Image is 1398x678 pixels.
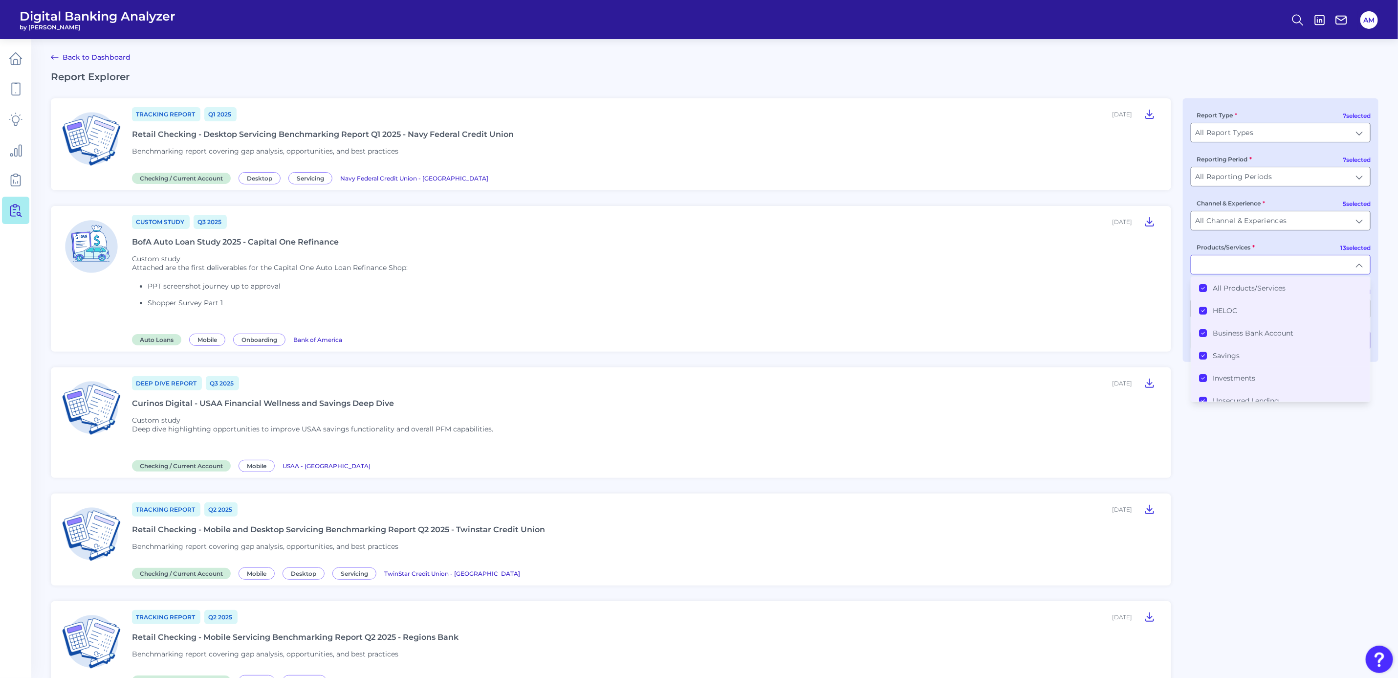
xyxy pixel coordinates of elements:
div: Retail Checking - Desktop Servicing Benchmarking Report Q1 2025 - Navy Federal Credit Union [132,130,514,139]
a: Custom Study [132,215,190,229]
h2: Report Explorer [51,71,1378,83]
li: Shopper Survey Part 1 [148,298,408,307]
a: Q3 2025 [206,376,239,390]
span: Servicing [332,567,376,580]
button: AM [1360,11,1378,29]
a: Desktop [283,568,328,578]
a: Tracking Report [132,610,200,624]
a: Checking / Current Account [132,568,235,578]
span: by [PERSON_NAME] [20,23,175,31]
a: Servicing [288,173,336,182]
div: [DATE] [1112,506,1132,513]
div: [DATE] [1112,380,1132,387]
div: [DATE] [1112,218,1132,226]
span: Custom study [132,416,180,425]
a: Checking / Current Account [132,461,235,470]
span: Onboarding [233,334,285,346]
a: Tracking Report [132,107,200,121]
a: Q2 2025 [204,502,238,517]
span: Custom study [132,254,180,263]
a: Bank of America [293,335,342,344]
span: Servicing [288,172,332,184]
span: Benchmarking report covering gap analysis, opportunities, and best practices [132,650,398,658]
div: Retail Checking - Mobile and Desktop Servicing Benchmarking Report Q2 2025 - Twinstar Credit Union [132,525,545,534]
img: Checking / Current Account [59,609,124,675]
img: Checking / Current Account [59,501,124,567]
span: TwinStar Credit Union - [GEOGRAPHIC_DATA] [384,570,520,577]
span: Digital Banking Analyzer [20,9,175,23]
label: All Products/Services [1213,284,1286,293]
a: Mobile [239,568,279,578]
span: Benchmarking report covering gap analysis, opportunities, and best practices [132,542,398,551]
span: Benchmarking report covering gap analysis, opportunities, and best practices [132,147,398,156]
span: Mobile [189,334,225,346]
label: Reporting Period [1197,156,1252,163]
img: Checking / Current Account [59,375,124,441]
button: Retail Checking - Mobile Servicing Benchmarking Report Q2 2025 - Regions Bank [1140,609,1159,625]
span: Mobile [239,460,275,472]
button: Retail Checking - Desktop Servicing Benchmarking Report Q1 2025 - Navy Federal Credit Union [1140,106,1159,122]
img: Auto Loans [59,214,124,279]
a: Mobile [239,461,279,470]
span: Checking / Current Account [132,460,231,472]
div: Curinos Digital - USAA Financial Wellness and Savings Deep Dive [132,399,394,408]
div: Retail Checking - Mobile Servicing Benchmarking Report Q2 2025 - Regions Bank [132,633,459,642]
img: Checking / Current Account [59,106,124,172]
p: Attached are the first deliverables for the Capital One Auto Loan Refinance Shop: [132,263,408,272]
span: Mobile [239,567,275,580]
button: Open Resource Center [1366,646,1393,673]
button: Curinos Digital - USAA Financial Wellness and Savings Deep Dive [1140,375,1159,391]
a: Navy Federal Credit Union - [GEOGRAPHIC_DATA] [340,173,488,182]
label: Unsecured Lending [1213,396,1279,405]
span: Desktop [283,567,325,580]
p: Deep dive highlighting opportunities to improve USAA savings functionality and overall PFM capabi... [132,425,493,433]
label: Report Type [1197,112,1237,119]
a: Onboarding [233,335,289,344]
a: Servicing [332,568,380,578]
li: PPT screenshot journey up to approval [148,282,408,291]
span: Navy Federal Credit Union - [GEOGRAPHIC_DATA] [340,175,488,182]
a: TwinStar Credit Union - [GEOGRAPHIC_DATA] [384,568,520,578]
label: HELOC [1213,306,1237,315]
a: Checking / Current Account [132,173,235,182]
a: Back to Dashboard [51,51,131,63]
a: Q3 2025 [194,215,227,229]
a: Desktop [239,173,284,182]
a: Q2 2025 [204,610,238,624]
span: Auto Loans [132,334,181,345]
a: Deep Dive Report [132,376,202,390]
a: Auto Loans [132,335,185,344]
label: Business Bank Account [1213,329,1293,338]
label: Savings [1213,351,1240,360]
span: Desktop [239,172,281,184]
div: BofA Auto Loan Study 2025 - Capital One Refinance [132,237,339,247]
span: Checking / Current Account [132,173,231,184]
div: [DATE] [1112,613,1132,621]
div: [DATE] [1112,111,1132,118]
a: USAA - [GEOGRAPHIC_DATA] [283,461,371,470]
label: Channel & Experience [1197,200,1265,207]
span: Checking / Current Account [132,568,231,579]
label: Investments [1213,374,1255,383]
button: Retail Checking - Mobile and Desktop Servicing Benchmarking Report Q2 2025 - Twinstar Credit Union [1140,501,1159,517]
span: USAA - [GEOGRAPHIC_DATA] [283,462,371,470]
a: Tracking Report [132,502,200,517]
span: Bank of America [293,336,342,343]
label: Products/Services [1197,244,1255,251]
a: Mobile [189,335,229,344]
a: Q1 2025 [204,107,237,121]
